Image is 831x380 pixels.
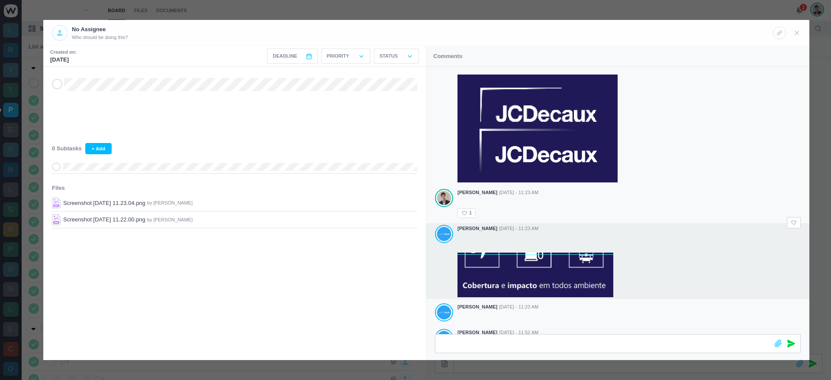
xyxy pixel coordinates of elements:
small: Created on: [50,49,77,56]
p: Comments [433,52,462,61]
p: No Assignee [72,25,128,34]
p: Priority [327,52,349,60]
span: Who should be doing this? [72,34,128,41]
p: [DATE] [50,55,77,64]
span: Deadline [273,52,297,60]
p: Status [380,52,398,60]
